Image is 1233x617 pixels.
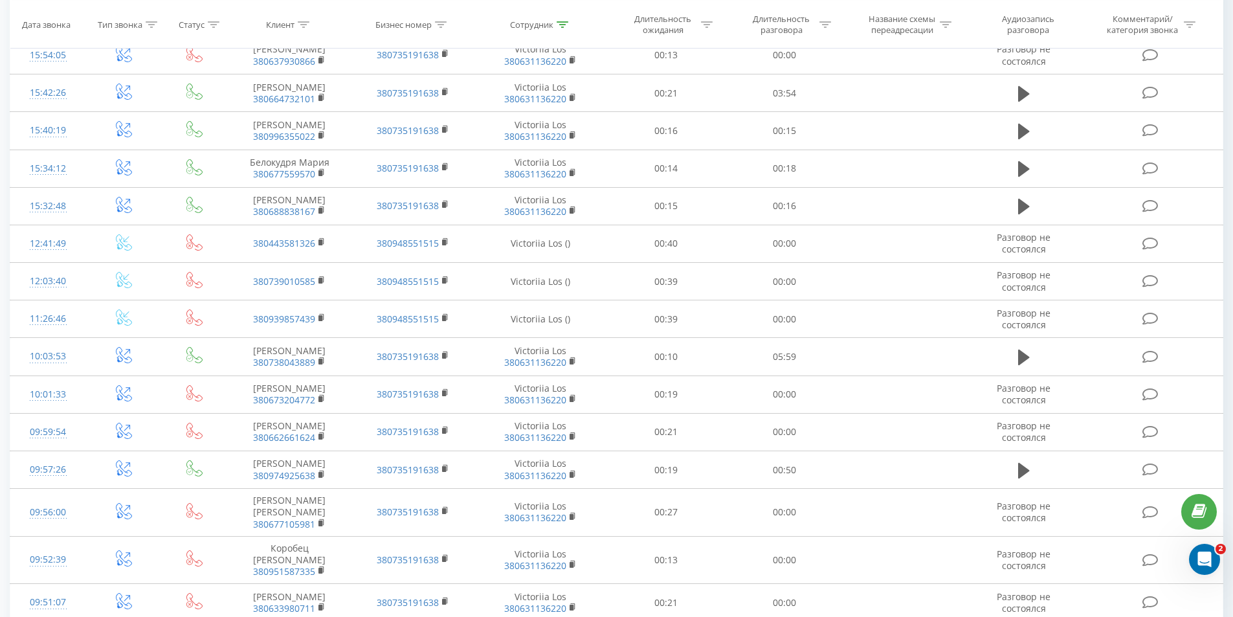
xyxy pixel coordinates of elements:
[504,205,566,218] a: 380631136220
[997,43,1050,67] span: Разговор не состоялся
[253,313,315,325] a: 380939857439
[607,489,726,537] td: 00:27
[474,36,607,74] td: Victoriia Los
[228,338,351,376] td: [PERSON_NAME]
[474,300,607,338] td: Victoriia Los ()
[377,425,439,438] a: 380735191638
[726,536,844,584] td: 00:00
[377,124,439,137] a: 380735191638
[628,14,698,36] div: Длительность ожидания
[253,356,315,368] a: 380738043889
[997,500,1050,524] span: Разговор не состоялся
[253,55,315,67] a: 380637930866
[474,112,607,150] td: Victoriia Los
[997,307,1050,331] span: Разговор не состоялся
[474,376,607,413] td: Victoriia Los
[377,506,439,518] a: 380735191638
[23,194,73,219] div: 15:32:48
[726,187,844,225] td: 00:16
[726,413,844,451] td: 00:00
[607,413,726,451] td: 00:21
[23,344,73,369] div: 10:03:53
[607,150,726,187] td: 00:14
[997,548,1050,572] span: Разговор не состоялся
[377,554,439,566] a: 380735191638
[1105,14,1181,36] div: Комментарий/категория звонка
[23,118,73,143] div: 15:40:19
[23,43,73,68] div: 15:54:05
[23,306,73,331] div: 11:26:46
[607,451,726,489] td: 00:19
[228,187,351,225] td: [PERSON_NAME]
[377,313,439,325] a: 380948551515
[726,150,844,187] td: 00:18
[607,112,726,150] td: 00:16
[377,464,439,476] a: 380735191638
[986,14,1070,36] div: Аудиозапись разговора
[726,112,844,150] td: 00:15
[228,413,351,451] td: [PERSON_NAME]
[504,431,566,443] a: 380631136220
[228,112,351,150] td: [PERSON_NAME]
[23,156,73,181] div: 15:34:12
[726,74,844,112] td: 03:54
[375,19,432,30] div: Бизнес номер
[474,187,607,225] td: Victoriia Los
[474,225,607,262] td: Victoriia Los ()
[607,74,726,112] td: 00:21
[504,55,566,67] a: 380631136220
[474,263,607,300] td: Victoriia Los ()
[253,431,315,443] a: 380662661624
[253,130,315,142] a: 380996355022
[228,36,351,74] td: [PERSON_NAME]
[726,451,844,489] td: 00:50
[253,237,315,249] a: 380443581326
[504,511,566,524] a: 380631136220
[1189,544,1220,575] iframe: Intercom live chat
[23,590,73,615] div: 09:51:07
[228,74,351,112] td: [PERSON_NAME]
[504,168,566,180] a: 380631136220
[607,300,726,338] td: 00:39
[253,565,315,578] a: 380951587335
[504,93,566,105] a: 380631136220
[377,237,439,249] a: 380948551515
[266,19,294,30] div: Клиент
[607,338,726,376] td: 00:10
[607,263,726,300] td: 00:39
[253,394,315,406] a: 380673204772
[253,205,315,218] a: 380688838167
[510,19,553,30] div: Сотрудник
[23,269,73,294] div: 12:03:40
[867,14,937,36] div: Название схемы переадресации
[253,275,315,287] a: 380739010585
[179,19,205,30] div: Статус
[997,590,1050,614] span: Разговор не состоялся
[607,376,726,413] td: 00:19
[726,489,844,537] td: 00:00
[747,14,816,36] div: Длительность разговора
[23,500,73,525] div: 09:56:00
[726,225,844,262] td: 00:00
[504,602,566,614] a: 380631136220
[23,457,73,482] div: 09:57:26
[228,451,351,489] td: [PERSON_NAME]
[474,74,607,112] td: Victoriia Los
[474,338,607,376] td: Victoriia Los
[377,199,439,212] a: 380735191638
[1216,544,1226,554] span: 2
[607,225,726,262] td: 00:40
[997,231,1050,255] span: Разговор не состоялся
[607,36,726,74] td: 00:13
[253,518,315,530] a: 380677105981
[474,489,607,537] td: Victoriia Los
[504,394,566,406] a: 380631136220
[726,338,844,376] td: 05:59
[504,130,566,142] a: 380631136220
[726,263,844,300] td: 00:00
[997,382,1050,406] span: Разговор не состоялся
[23,231,73,256] div: 12:41:49
[228,150,351,187] td: Белокудря Мария
[504,469,566,482] a: 380631136220
[726,376,844,413] td: 00:00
